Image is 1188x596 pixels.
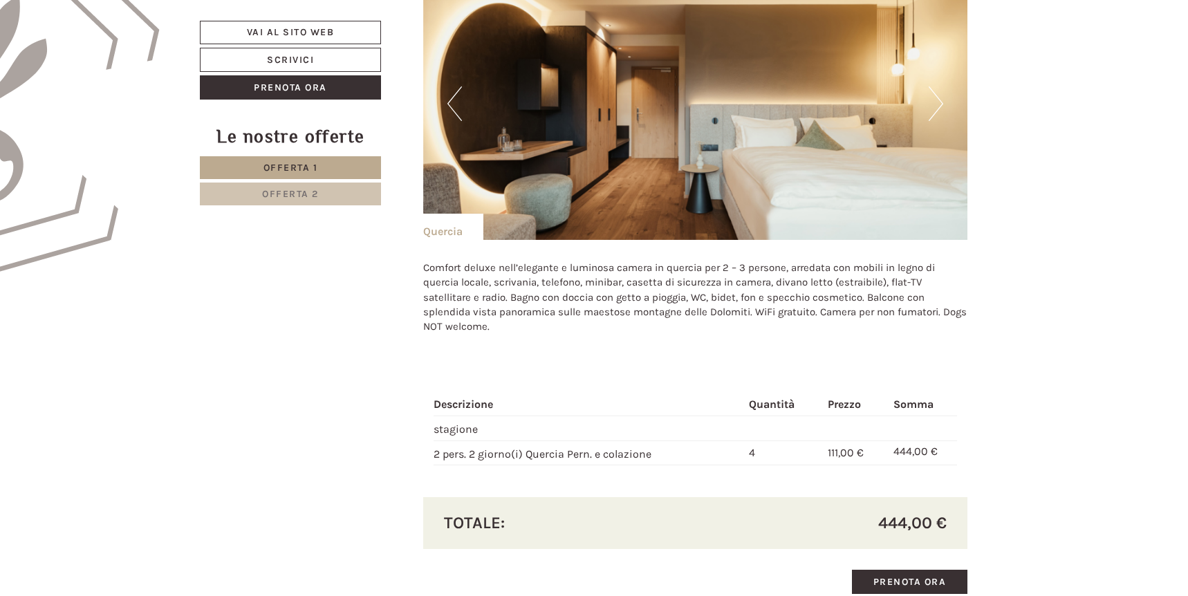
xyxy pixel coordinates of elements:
[828,446,864,459] span: 111,00 €
[248,10,296,34] div: [DATE]
[200,21,381,44] a: Vai al sito web
[423,214,483,240] div: Quercia
[434,440,744,465] td: 2 pers. 2 giorno(i) Quercia Pern. e colazione
[888,440,957,465] td: 444,00 €
[888,394,957,416] th: Somma
[263,162,318,174] span: Offerta 1
[200,48,381,72] a: Scrivici
[200,75,381,100] a: Prenota ora
[743,440,822,465] td: 4
[472,364,544,389] button: Invia
[200,124,381,149] div: Le nostre offerte
[929,86,943,121] button: Next
[447,86,462,121] button: Previous
[434,416,744,440] td: stagione
[743,394,822,416] th: Quantità
[21,40,217,51] div: Hotel B&B Feldmessner
[10,37,224,80] div: Buon giorno, come possiamo aiutarla?
[423,261,968,335] p: Comfort deluxe nell’elegante e luminosa camera in quercia per 2 – 3 persone, arredata con mobili ...
[434,394,744,416] th: Descrizione
[262,188,319,200] span: Offerta 2
[852,570,968,594] a: Prenota ora
[434,511,696,534] div: Totale:
[21,67,217,77] small: 11:25
[878,511,947,534] span: 444,00 €
[822,394,888,416] th: Prezzo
